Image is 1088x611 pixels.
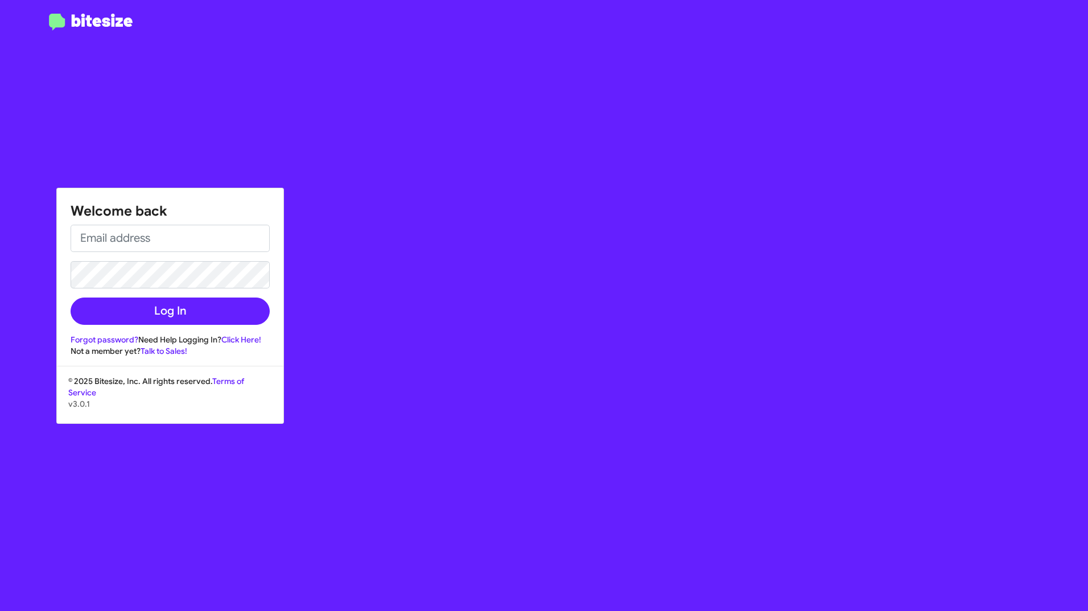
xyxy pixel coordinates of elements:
input: Email address [71,225,270,252]
div: © 2025 Bitesize, Inc. All rights reserved. [57,375,283,423]
a: Talk to Sales! [141,346,187,356]
div: Need Help Logging In? [71,334,270,345]
a: Forgot password? [71,335,138,345]
a: Terms of Service [68,376,244,398]
p: v3.0.1 [68,398,272,410]
h1: Welcome back [71,202,270,220]
div: Not a member yet? [71,345,270,357]
button: Log In [71,298,270,325]
a: Click Here! [221,335,261,345]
